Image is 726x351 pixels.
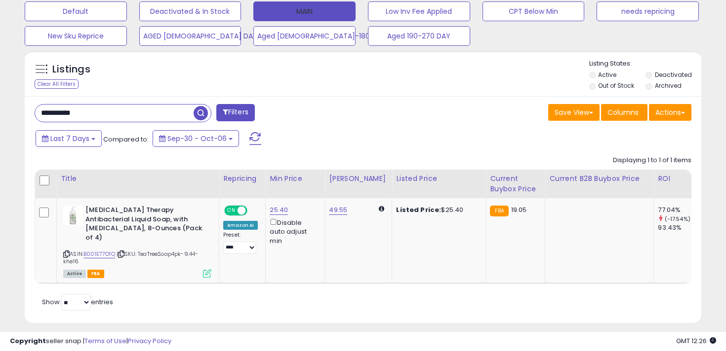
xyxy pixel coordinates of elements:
div: Preset: [223,232,258,254]
label: Active [598,70,616,79]
a: B001E77O1Q [83,250,115,258]
span: All listings currently available for purchase on Amazon [63,270,86,278]
div: Displaying 1 to 1 of 1 items [613,156,691,165]
button: AGED [DEMOGRAPHIC_DATA] DAY [139,26,242,46]
span: Columns [607,107,639,117]
div: 93.43% [658,223,698,232]
button: Deactivated & In Stock [139,1,242,21]
button: Aged [DEMOGRAPHIC_DATA]-180 DAY [253,26,356,46]
label: Deactivated [655,70,692,79]
div: seller snap | | [10,337,171,346]
a: Privacy Policy [128,336,171,346]
button: Default [25,1,127,21]
button: Aged 190-270 DAY [368,26,470,46]
div: [PERSON_NAME] [329,174,388,184]
button: needs repricing [597,1,699,21]
b: Listed Price: [396,205,441,214]
button: MAIN [253,1,356,21]
a: Terms of Use [84,336,126,346]
div: Current B2B Buybox Price [549,174,649,184]
b: [MEDICAL_DATA] Therapy Antibacterial Liquid Soap, with [MEDICAL_DATA], 8-Ounces (Pack of 4) [85,206,205,245]
strong: Copyright [10,336,46,346]
img: 41EhS6Lp8QL._SL40_.jpg [63,206,83,225]
button: Columns [601,104,647,121]
span: 19.05 [511,205,527,214]
span: FBA [87,270,104,278]
button: CPT Below Min [483,1,585,21]
div: ROI [658,174,694,184]
span: Show: entries [42,297,113,307]
button: Low Inv Fee Applied [368,1,470,21]
div: Repricing [223,174,261,184]
small: FBA [490,206,508,216]
label: Out of Stock [598,81,634,90]
span: OFF [246,207,262,215]
span: | SKU: TeaTreeSoap4pk-9.44-khe16 [63,250,199,265]
button: Save View [548,104,600,121]
button: Actions [649,104,691,121]
h5: Listings [52,63,90,76]
span: Last 7 Days [50,134,89,143]
button: Last 7 Days [36,130,102,147]
div: 77.04% [658,206,698,214]
button: Sep-30 - Oct-06 [153,130,239,147]
div: $25.40 [396,206,478,214]
label: Archived [655,81,682,90]
div: Listed Price [396,174,482,184]
span: ON [225,207,238,215]
button: New Sku Reprice [25,26,127,46]
div: Title [61,174,215,184]
div: Disable auto adjust min [270,217,317,246]
div: Min Price [270,174,321,184]
div: Clear All Filters [35,79,79,89]
div: Current Buybox Price [490,174,541,194]
a: 49.55 [329,205,347,215]
div: ASIN: [63,206,211,277]
span: Compared to: [103,135,149,144]
div: Amazon AI [223,221,258,230]
p: Listing States: [589,59,702,69]
small: (-17.54%) [665,215,690,223]
button: Filters [216,104,255,121]
span: 2025-10-14 12:26 GMT [676,336,716,346]
span: Sep-30 - Oct-06 [167,134,227,143]
a: 25.40 [270,205,288,215]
